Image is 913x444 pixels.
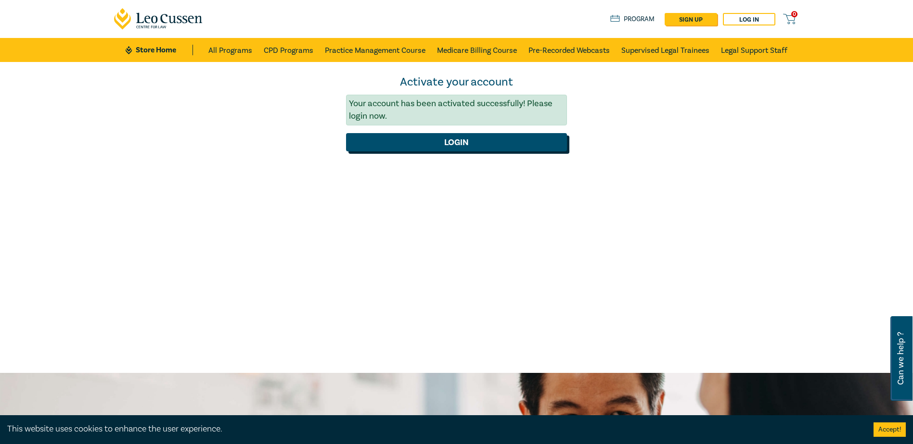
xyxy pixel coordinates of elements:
a: CPD Programs [264,38,313,62]
button: Login [346,133,567,151]
a: Legal Support Staff [721,38,787,62]
span: Can we help ? [896,322,905,395]
a: Program [610,14,655,25]
div: Your account has been activated successfully! Please login now. [346,95,567,125]
button: Accept cookies [874,422,906,437]
a: Supervised Legal Trainees [621,38,709,62]
a: Log in [723,13,775,25]
a: All Programs [208,38,252,62]
div: This website uses cookies to enhance the user experience. [7,423,859,435]
a: Store Home [126,45,193,55]
a: sign up [665,13,717,25]
span: 0 [791,11,797,17]
a: Practice Management Course [325,38,425,62]
div: Activate your account [346,74,567,90]
a: Pre-Recorded Webcasts [528,38,610,62]
a: Medicare Billing Course [437,38,517,62]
